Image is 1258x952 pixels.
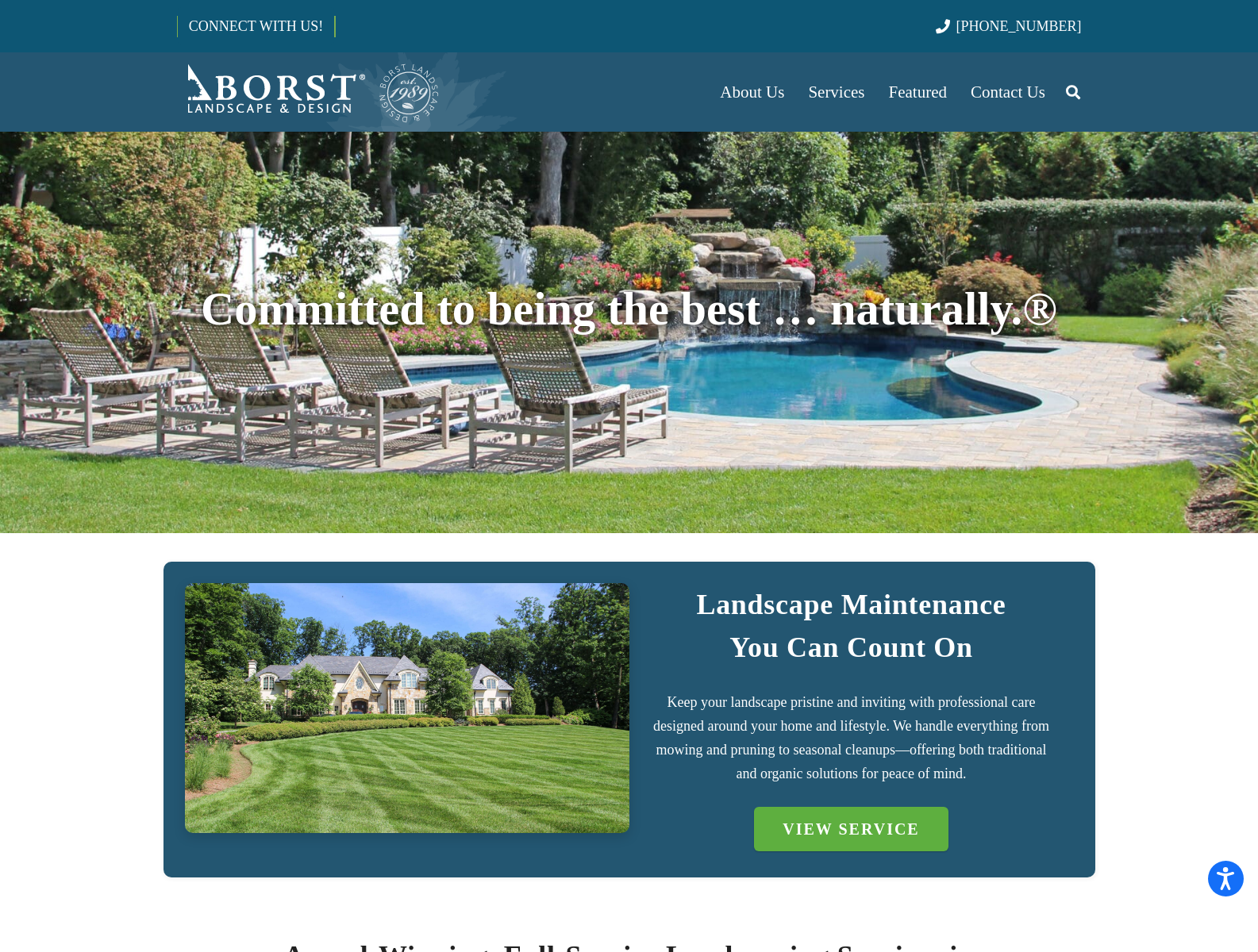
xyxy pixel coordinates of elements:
[956,18,1082,34] span: [PHONE_NUMBER]
[708,52,796,132] a: About Us
[201,283,1057,335] span: Committed to being the best … naturally.®
[754,807,948,851] a: VIEW SERVICE
[720,83,784,102] span: About Us
[959,52,1057,132] a: Contact Us
[936,18,1081,34] a: [PHONE_NUMBER]
[178,7,334,45] a: CONNECT WITH US!
[729,631,973,663] strong: You Can Count On
[808,83,864,102] span: Services
[696,589,1006,620] strong: Landscape Maintenance
[177,60,440,124] a: Borst-Logo
[889,83,947,102] span: Featured
[877,52,959,132] a: Featured
[185,583,629,833] a: IMG_7723 (1)
[653,694,1049,781] span: Keep your landscape pristine and inviting with professional care designed around your home and li...
[971,83,1045,102] span: Contact Us
[1057,72,1089,112] a: Search
[796,52,876,132] a: Services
